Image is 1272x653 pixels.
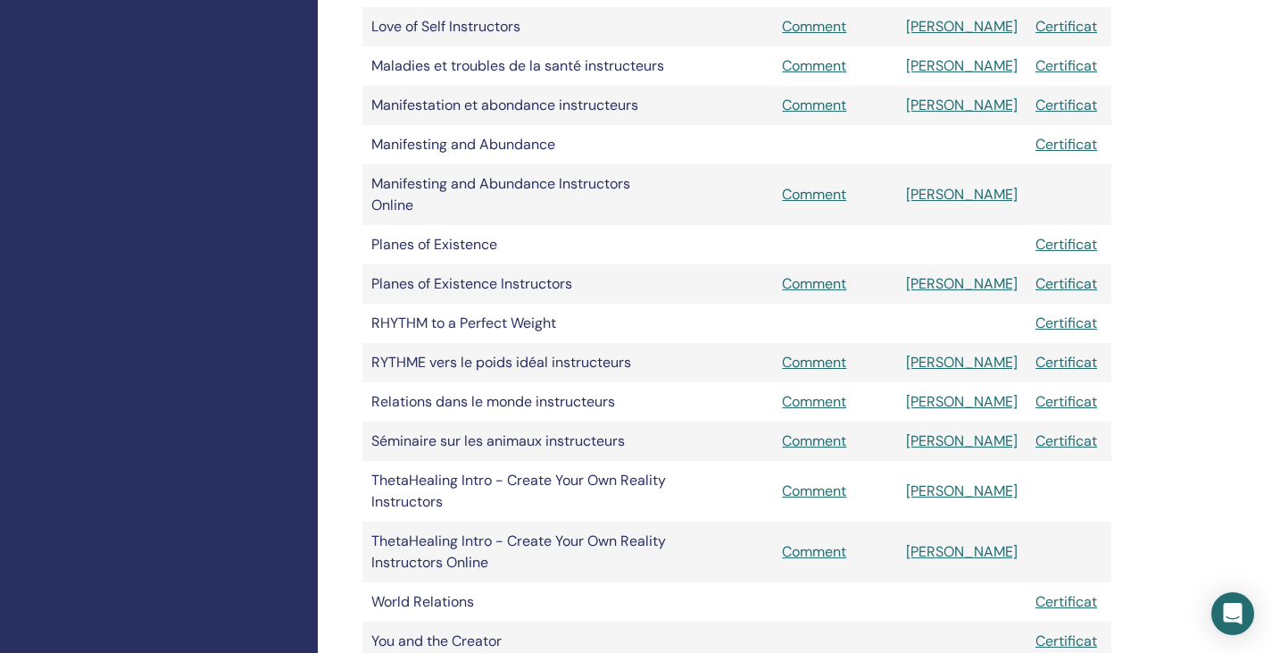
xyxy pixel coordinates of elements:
[906,56,1018,75] a: [PERSON_NAME]
[1035,17,1097,36] a: Certificat
[1035,235,1097,254] a: Certificat
[362,225,684,264] td: Planes of Existence
[362,422,684,461] td: Séminaire sur les animaux instructeurs
[782,353,846,372] a: Comment
[362,264,684,304] td: Planes of Existence Instructors
[1035,274,1097,293] a: Certificat
[906,17,1018,36] a: [PERSON_NAME]
[782,185,846,204] a: Comment
[1211,592,1254,635] div: Open Intercom Messenger
[362,304,684,343] td: RHYTHM to a Perfect Weight
[362,343,684,382] td: RYTHME vers le poids idéal instructeurs
[782,56,846,75] a: Comment
[1035,592,1097,611] a: Certificat
[362,164,684,225] td: Manifesting and Abundance Instructors Online
[362,7,684,46] td: Love of Self Instructors
[362,86,684,125] td: Manifestation et abondance instructeurs
[1035,96,1097,114] a: Certificat
[1035,314,1097,332] a: Certificat
[1035,431,1097,450] a: Certificat
[906,353,1018,372] a: [PERSON_NAME]
[362,382,684,422] td: Relations dans le monde instructeurs
[782,431,846,450] a: Comment
[362,582,684,622] td: World Relations
[1035,392,1097,411] a: Certificat
[782,392,846,411] a: Comment
[906,542,1018,561] a: [PERSON_NAME]
[1035,135,1097,154] a: Certificat
[1035,353,1097,372] a: Certificat
[362,522,684,582] td: ThetaHealing Intro - Create Your Own Reality Instructors Online
[362,125,684,164] td: Manifesting and Abundance
[782,96,846,114] a: Comment
[906,431,1018,450] a: [PERSON_NAME]
[782,17,846,36] a: Comment
[906,96,1018,114] a: [PERSON_NAME]
[782,274,846,293] a: Comment
[362,46,684,86] td: Maladies et troubles de la santé instructeurs
[906,274,1018,293] a: [PERSON_NAME]
[782,481,846,500] a: Comment
[782,542,846,561] a: Comment
[362,461,684,522] td: ThetaHealing Intro - Create Your Own Reality Instructors
[906,185,1018,204] a: [PERSON_NAME]
[906,481,1018,500] a: [PERSON_NAME]
[1035,56,1097,75] a: Certificat
[1035,632,1097,650] a: Certificat
[906,392,1018,411] a: [PERSON_NAME]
